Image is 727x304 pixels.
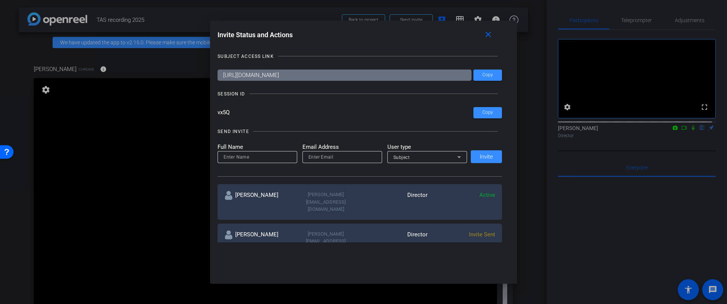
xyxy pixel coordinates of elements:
openreel-title-line: SEND INVITE [218,128,502,135]
div: Director [360,191,428,213]
mat-label: User type [387,143,467,151]
span: Copy [482,110,493,115]
mat-label: Full Name [218,143,297,151]
openreel-title-line: SESSION ID [218,90,502,98]
div: [PERSON_NAME][EMAIL_ADDRESS][PERSON_NAME][DOMAIN_NAME] [292,230,360,260]
input: Enter Name [224,153,291,162]
div: [PERSON_NAME] [224,230,292,260]
div: Director [360,230,428,260]
div: SUBJECT ACCESS LINK [218,53,274,60]
button: Copy [473,70,502,81]
input: Enter Email [308,153,376,162]
div: Invite Status and Actions [218,28,502,42]
span: Copy [482,72,493,78]
div: SEND INVITE [218,128,249,135]
openreel-title-line: SUBJECT ACCESS LINK [218,53,502,60]
div: SESSION ID [218,90,245,98]
span: Active [479,192,495,198]
span: Subject [393,155,410,160]
div: [PERSON_NAME] [224,191,292,213]
span: Invite Sent [469,231,495,238]
button: Copy [473,107,502,118]
mat-label: Email Address [302,143,382,151]
mat-icon: close [484,30,493,39]
div: [PERSON_NAME][EMAIL_ADDRESS][DOMAIN_NAME] [292,191,360,213]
